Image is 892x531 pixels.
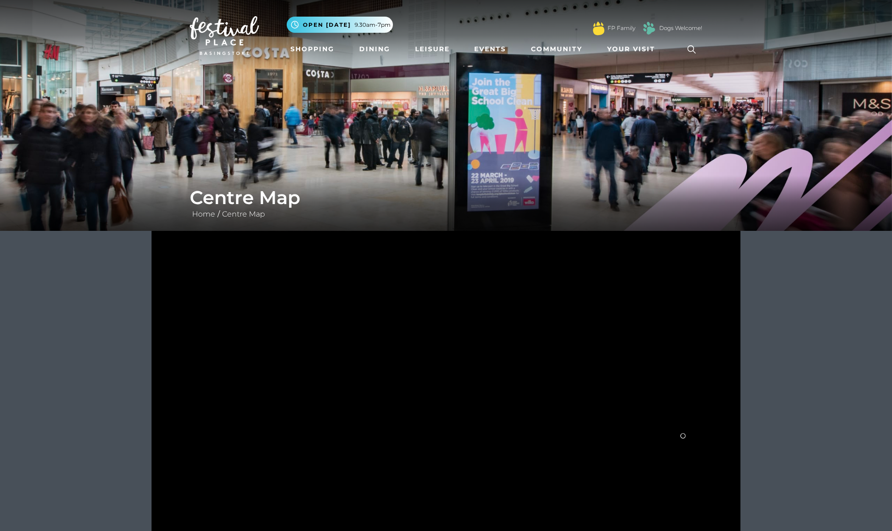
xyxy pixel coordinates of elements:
a: Dogs Welcome! [659,24,702,32]
div: / [183,187,709,220]
a: FP Family [608,24,635,32]
span: 9.30am-7pm [355,21,391,29]
a: Leisure [411,41,453,58]
h1: Centre Map [190,187,702,209]
a: Dining [356,41,394,58]
button: Open [DATE] 9.30am-7pm [287,17,393,33]
a: Centre Map [220,210,267,218]
span: Your Visit [607,44,655,54]
a: Community [527,41,586,58]
img: Festival Place Logo [190,16,259,55]
span: Open [DATE] [303,21,351,29]
a: Home [190,210,217,218]
a: Events [470,41,510,58]
a: Your Visit [603,41,663,58]
a: Shopping [287,41,338,58]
